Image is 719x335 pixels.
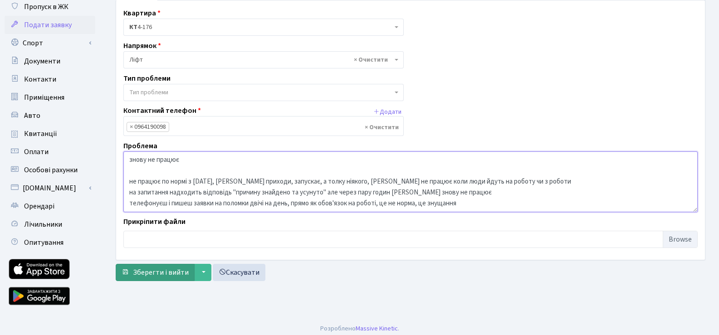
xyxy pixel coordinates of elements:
span: Особові рахунки [24,165,78,175]
b: КТ [129,23,137,32]
a: [DOMAIN_NAME] [5,179,95,197]
a: Документи [5,52,95,70]
a: Особові рахунки [5,161,95,179]
span: Тип проблеми [129,88,168,97]
span: Приміщення [24,92,64,102]
a: Скасувати [213,264,265,281]
span: Лічильники [24,219,62,229]
a: Орендарі [5,197,95,215]
button: Зберегти і вийти [116,264,195,281]
a: Спорт [5,34,95,52]
span: Контакти [24,74,56,84]
span: Подати заявку [24,20,72,30]
span: Авто [24,111,40,121]
span: Квитанції [24,129,57,139]
span: <b>КТ</b>&nbsp;&nbsp;&nbsp;&nbsp;4-176 [129,23,392,32]
span: Видалити всі елементи [354,55,388,64]
span: Зберегти і вийти [133,267,189,277]
li: 0964190098 [127,122,169,132]
button: Додати [371,105,404,119]
label: Тип проблеми [123,73,171,84]
span: Пропуск в ЖК [24,2,68,12]
a: Авто [5,107,95,125]
a: Опитування [5,233,95,252]
label: Проблема [123,141,157,151]
span: Ліфт [129,55,392,64]
a: Контакти [5,70,95,88]
span: <b>КТ</b>&nbsp;&nbsp;&nbsp;&nbsp;4-176 [123,19,404,36]
span: Опитування [24,238,64,248]
span: Документи [24,56,60,66]
a: Оплати [5,143,95,161]
a: Приміщення [5,88,95,107]
label: Прикріпити файли [123,216,186,227]
span: Орендарі [24,201,54,211]
label: Контактний телефон [123,105,201,116]
span: Видалити всі елементи [365,123,399,132]
label: Напрямок [123,40,161,51]
a: Лічильники [5,215,95,233]
a: Massive Kinetic [356,324,398,333]
a: Подати заявку [5,16,95,34]
div: Розроблено . [320,324,399,334]
span: Оплати [24,147,49,157]
a: Квитанції [5,125,95,143]
span: Ліфт [123,51,404,68]
label: Квартира [123,8,161,19]
span: × [130,122,133,131]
